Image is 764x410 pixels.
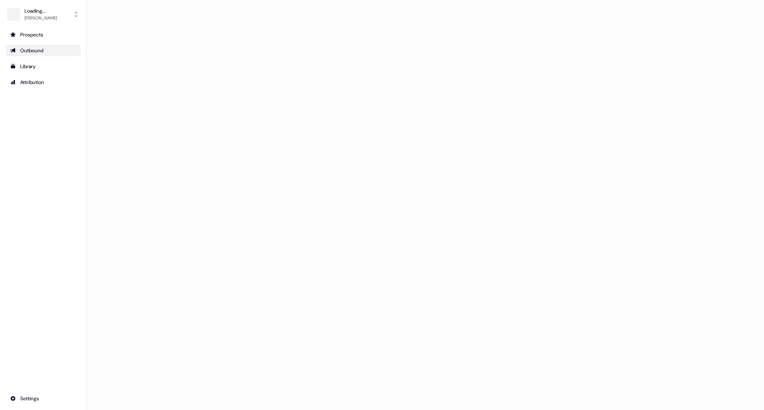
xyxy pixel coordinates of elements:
a: Go to integrations [6,393,80,404]
div: Outbound [10,47,76,54]
div: Loading... [25,7,57,14]
div: Library [10,63,76,70]
a: Go to prospects [6,29,80,40]
a: Go to attribution [6,76,80,88]
a: Go to templates [6,61,80,72]
div: Attribution [10,79,76,86]
div: Prospects [10,31,76,38]
button: Loading...[PERSON_NAME] [6,6,80,23]
div: Settings [10,395,76,402]
a: Go to outbound experience [6,45,80,56]
div: [PERSON_NAME] [25,14,57,22]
